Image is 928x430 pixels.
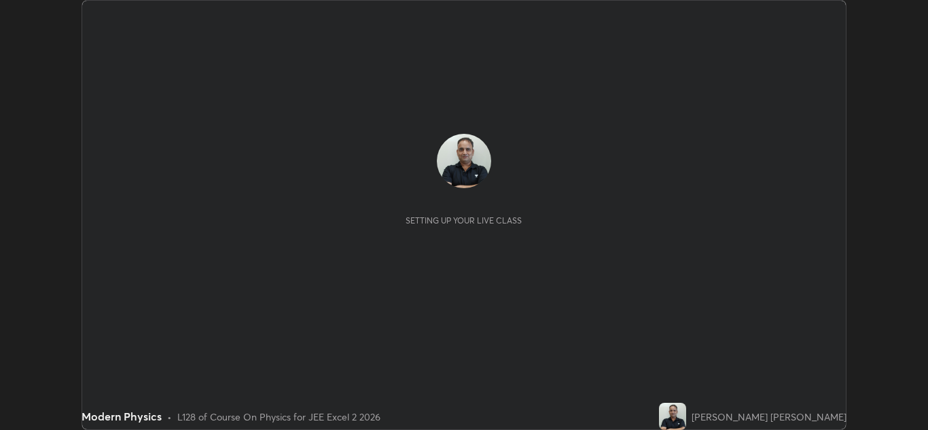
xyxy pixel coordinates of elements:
[82,408,162,425] div: Modern Physics
[692,410,846,424] div: [PERSON_NAME] [PERSON_NAME]
[437,134,491,188] img: 3a59e42194ec479db318b30fb47d773a.jpg
[659,403,686,430] img: 3a59e42194ec479db318b30fb47d773a.jpg
[406,215,522,226] div: Setting up your live class
[167,410,172,424] div: •
[177,410,380,424] div: L128 of Course On Physics for JEE Excel 2 2026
